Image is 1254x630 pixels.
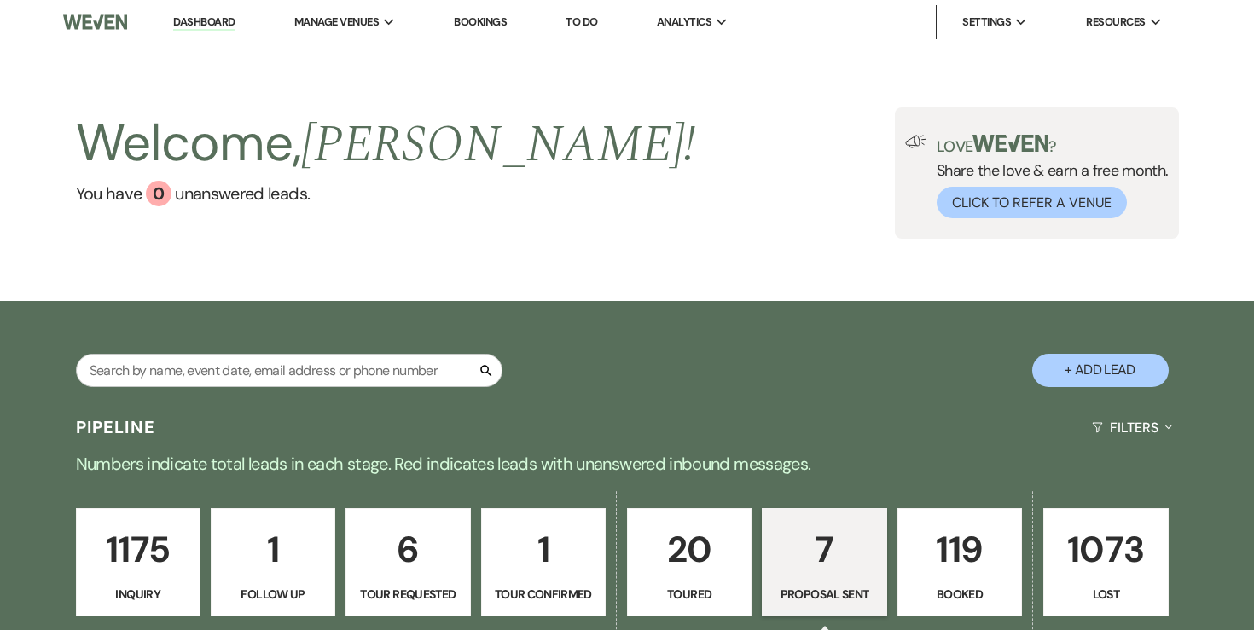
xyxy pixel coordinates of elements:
[1054,585,1157,604] p: Lost
[481,508,606,617] a: 1Tour Confirmed
[1043,508,1168,617] a: 1073Lost
[222,521,324,578] p: 1
[76,354,502,387] input: Search by name, event date, email address or phone number
[638,585,740,604] p: Toured
[211,508,335,617] a: 1Follow Up
[357,585,459,604] p: Tour Requested
[454,14,507,29] a: Bookings
[222,585,324,604] p: Follow Up
[294,14,379,31] span: Manage Venues
[905,135,926,148] img: loud-speaker-illustration.svg
[1086,14,1145,31] span: Resources
[345,508,470,617] a: 6Tour Requested
[146,181,171,206] div: 0
[638,521,740,578] p: 20
[76,508,200,617] a: 1175Inquiry
[301,106,695,184] span: [PERSON_NAME] !
[773,585,875,604] p: Proposal Sent
[897,508,1022,617] a: 119Booked
[937,135,1169,154] p: Love ?
[762,508,886,617] a: 7Proposal Sent
[937,187,1127,218] button: Click to Refer a Venue
[173,14,235,31] a: Dashboard
[566,14,597,29] a: To Do
[492,585,595,604] p: Tour Confirmed
[909,521,1011,578] p: 119
[1032,354,1169,387] button: + Add Lead
[773,521,875,578] p: 7
[962,14,1011,31] span: Settings
[492,521,595,578] p: 1
[357,521,459,578] p: 6
[87,521,189,578] p: 1175
[972,135,1048,152] img: weven-logo-green.svg
[76,181,696,206] a: You have 0 unanswered leads.
[63,4,127,40] img: Weven Logo
[1054,521,1157,578] p: 1073
[1085,405,1178,450] button: Filters
[76,415,156,439] h3: Pipeline
[627,508,752,617] a: 20Toured
[87,585,189,604] p: Inquiry
[926,135,1169,218] div: Share the love & earn a free month.
[909,585,1011,604] p: Booked
[13,450,1241,477] p: Numbers indicate total leads in each stage. Red indicates leads with unanswered inbound messages.
[76,107,696,181] h2: Welcome,
[657,14,711,31] span: Analytics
